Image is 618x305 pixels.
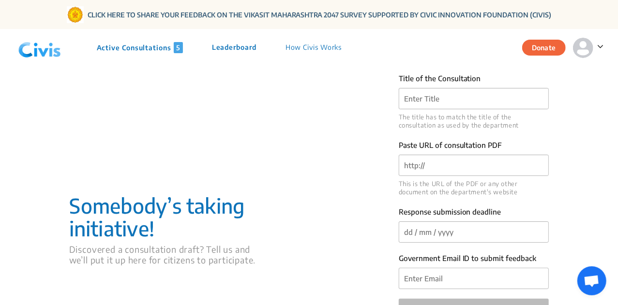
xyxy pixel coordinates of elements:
img: person-default.svg [573,38,593,58]
input: Enter Title [399,88,549,109]
label: Title of the Consultation [399,73,481,84]
span: 5 [174,42,183,53]
p: How Civis Works [286,42,342,53]
label: Government Email ID to submit feedback [399,253,537,264]
label: Response submission deadline [399,206,501,218]
div: Somebody’s taking initiative! [69,194,261,239]
a: CLICK HERE TO SHARE YOUR FEEDBACK ON THE VIKASIT MAHARASHTRA 2047 SURVEY SUPPORTED BY CIVIC INNOV... [88,10,551,20]
input: http:// [399,155,549,176]
input: dd / mm / yyyy [399,222,549,243]
button: Donate [522,40,566,56]
div: This is the URL of the PDF or any other document on the department's website [399,180,549,196]
img: Gom Logo [67,6,84,23]
a: Open chat [577,266,606,295]
input: Enter Email [399,268,549,289]
label: Paste URL of consultation PDF [399,140,502,151]
div: Discovered a consultation draft? Tell us and we’ll put it up here for citizens to participate. [69,244,261,265]
p: Leaderboard [212,42,256,53]
a: Donate [522,42,573,52]
p: Active Consultations [97,42,183,53]
img: navlogo.png [15,33,65,62]
div: The title has to match the title of the consultation as used by the department [399,113,549,130]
